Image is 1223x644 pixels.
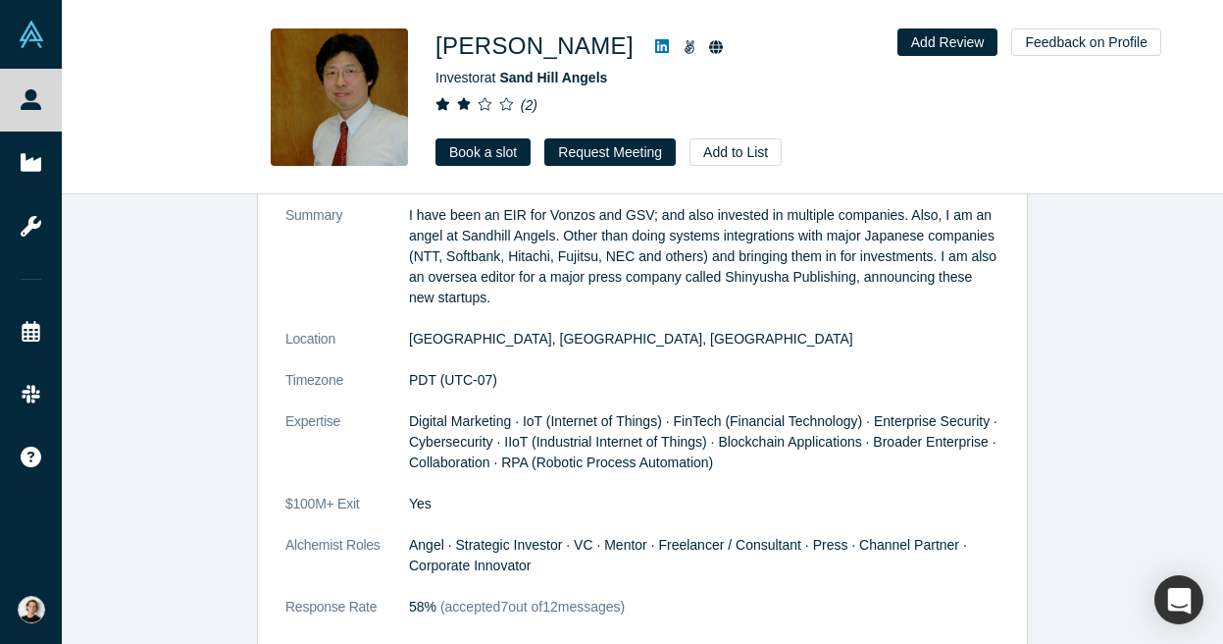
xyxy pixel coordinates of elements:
[409,494,999,514] dd: Yes
[409,599,436,615] span: 58%
[285,370,409,411] dt: Timezone
[1011,28,1161,56] button: Feedback on Profile
[409,329,999,349] dd: [GEOGRAPHIC_DATA], [GEOGRAPHIC_DATA], [GEOGRAPHIC_DATA]
[285,535,409,597] dt: Alchemist Roles
[285,329,409,370] dt: Location
[436,599,625,615] span: (accepted 7 out of 12 messages)
[521,97,537,113] i: ( 2 )
[285,205,409,329] dt: Summary
[435,70,607,85] span: Investor at
[409,370,999,391] dd: PDT (UTC-07)
[409,205,999,308] p: I have been an EIR for Vonzos and GSV; and also invested in multiple companies. Also, I am an ang...
[409,535,999,576] dd: Angel · Strategic Investor · VC · Mentor · Freelancer / Consultant · Press · Channel Partner · Co...
[18,596,45,623] img: Turo Pekari's Account
[544,138,676,166] button: Request Meeting
[409,413,997,470] span: Digital Marketing · IoT (Internet of Things) · FinTech (Financial Technology) · Enterprise Securi...
[18,21,45,48] img: Alchemist Vault Logo
[435,28,634,64] h1: [PERSON_NAME]
[285,494,409,535] dt: $100M+ Exit
[435,138,531,166] a: Book a slot
[897,28,998,56] button: Add Review
[285,411,409,494] dt: Expertise
[689,138,782,166] button: Add to List
[271,28,408,166] img: Ning Sung's Profile Image
[499,70,607,85] a: Sand Hill Angels
[285,597,409,638] dt: Response Rate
